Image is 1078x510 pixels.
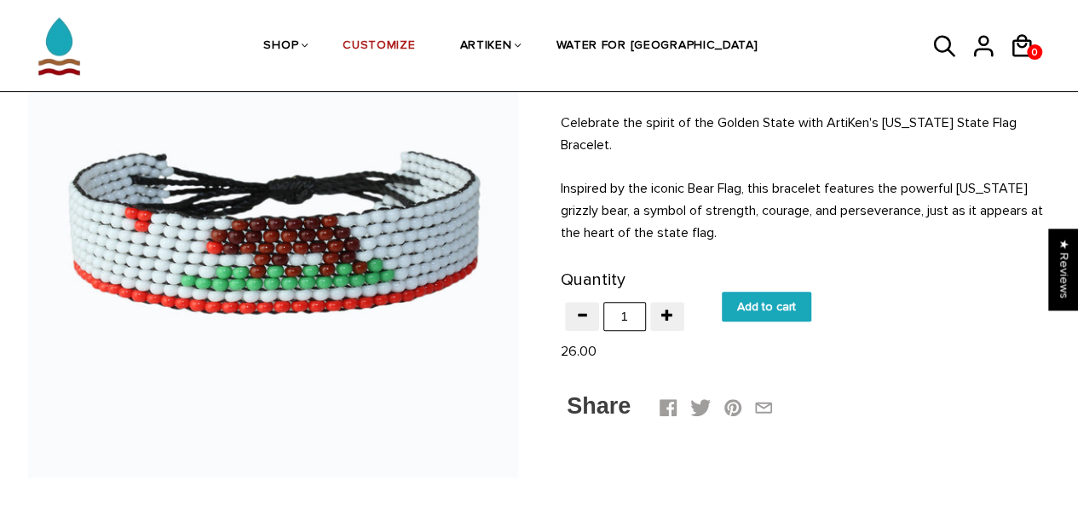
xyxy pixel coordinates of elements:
span: 0 [1027,42,1042,63]
span: 26.00 [561,343,597,360]
a: SHOP [263,2,298,92]
input: Add to cart [722,292,811,322]
p: Inspired by the iconic Bear Flag, this bracelet features the powerful [US_STATE] grizzly bear, a ... [561,177,1051,244]
p: Celebrate the spirit of the Golden State with ArtiKen's [US_STATE] State Flag Bracelet. [561,112,1051,156]
a: WATER FOR [GEOGRAPHIC_DATA] [556,2,758,92]
a: CUSTOMIZE [343,2,415,92]
a: 0 [1027,44,1042,60]
div: Click to open Judge.me floating reviews tab [1049,229,1078,310]
label: Quantity [561,266,625,294]
a: ARTIKEN [459,2,511,92]
span: Share [567,393,631,419]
